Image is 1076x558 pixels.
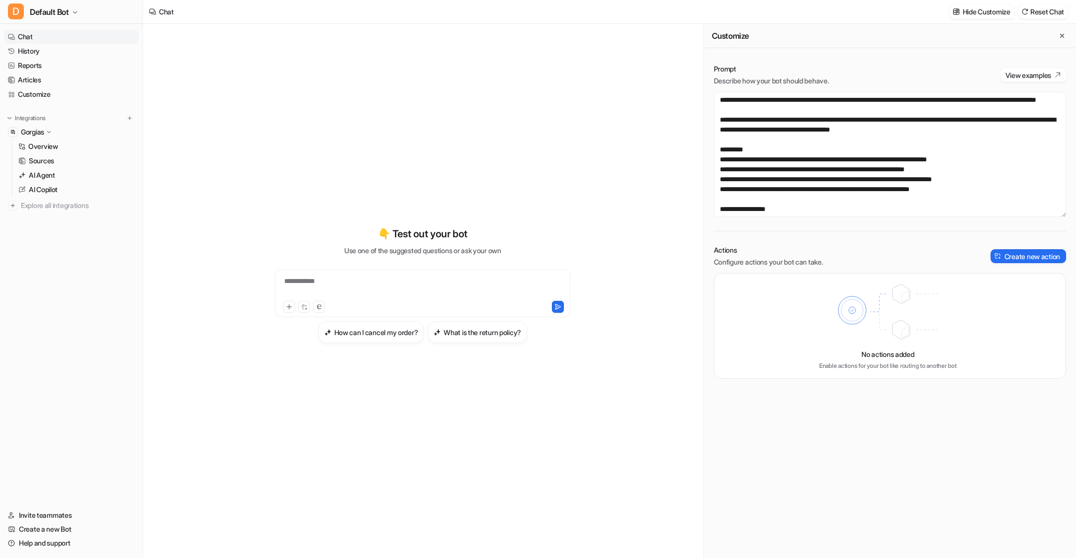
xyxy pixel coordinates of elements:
[14,183,139,197] a: AI Copilot
[29,170,55,180] p: AI Agent
[963,6,1010,17] p: Hide Customize
[1000,68,1066,82] button: View examples
[444,327,521,338] h3: What is the return policy?
[950,4,1014,19] button: Hide Customize
[344,245,501,256] p: Use one of the suggested questions or ask your own
[14,168,139,182] a: AI Agent
[714,245,823,255] p: Actions
[21,127,44,137] p: Gorgias
[4,87,139,101] a: Customize
[1056,30,1068,42] button: Close flyout
[8,3,24,19] span: D
[378,226,467,241] p: 👇 Test out your bot
[1018,4,1068,19] button: Reset Chat
[714,257,823,267] p: Configure actions your bot can take.
[4,73,139,87] a: Articles
[4,536,139,550] a: Help and support
[29,185,58,195] p: AI Copilot
[126,115,133,122] img: menu_add.svg
[159,6,174,17] div: Chat
[28,141,58,151] p: Overview
[4,44,139,58] a: History
[4,59,139,72] a: Reports
[8,201,18,210] img: explore all integrations
[324,329,331,336] img: How can I cancel my order?
[428,321,527,343] button: What is the return policy?What is the return policy?
[15,114,46,122] p: Integrations
[21,198,135,213] span: Explore all integrations
[10,129,16,135] img: Gorgias
[30,5,69,19] span: Default Bot
[318,321,424,343] button: How can I cancel my order?How can I cancel my order?
[714,76,829,86] p: Describe how your bot should behave.
[4,30,139,44] a: Chat
[991,249,1066,263] button: Create new action
[29,156,54,166] p: Sources
[4,113,49,123] button: Integrations
[6,115,13,122] img: expand menu
[1021,8,1028,15] img: reset
[14,154,139,168] a: Sources
[14,139,139,153] a: Overview
[819,361,957,370] p: Enable actions for your bot like routing to another bot
[995,253,1001,260] img: create-action-icon.svg
[714,64,829,74] p: Prompt
[4,199,139,212] a: Explore all integrations
[334,327,418,338] h3: How can I cancel my order?
[4,508,139,522] a: Invite teammates
[434,329,441,336] img: What is the return policy?
[861,349,915,359] p: No actions added
[953,8,960,15] img: customize
[712,31,749,41] h2: Customize
[4,522,139,536] a: Create a new Bot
